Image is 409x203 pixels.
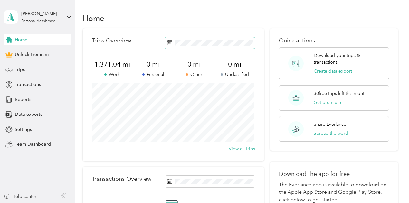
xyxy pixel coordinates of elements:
p: Transactions Overview [92,176,151,182]
p: Work [92,71,133,78]
p: Trips Overview [92,37,131,44]
span: 0 mi [174,60,214,69]
span: Reports [15,96,31,103]
p: Quick actions [279,37,389,44]
div: Personal dashboard [21,19,56,23]
span: Home [15,36,27,43]
span: 1,371.04 mi [92,60,133,69]
div: [PERSON_NAME] [21,10,62,17]
iframe: Everlance-gr Chat Button Frame [373,167,409,203]
span: Team Dashboard [15,141,51,148]
p: Personal [133,71,174,78]
button: Help center [4,193,36,200]
p: Download your trips & transactions [314,52,384,66]
p: Other [174,71,214,78]
button: View all trips [229,145,255,152]
button: Get premium [314,99,341,106]
p: Unclassified [214,71,255,78]
span: 0 mi [214,60,255,69]
button: Spread the word [314,130,348,137]
p: Share Everlance [314,121,346,128]
p: Download the app for free [279,171,389,178]
h1: Home [83,15,104,22]
span: Unlock Premium [15,51,49,58]
p: 30 free trips left this month [314,90,367,97]
span: Transactions [15,81,41,88]
button: Create data export [314,68,352,75]
span: Settings [15,126,32,133]
span: 0 mi [133,60,174,69]
span: Data exports [15,111,42,118]
span: Trips [15,66,25,73]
